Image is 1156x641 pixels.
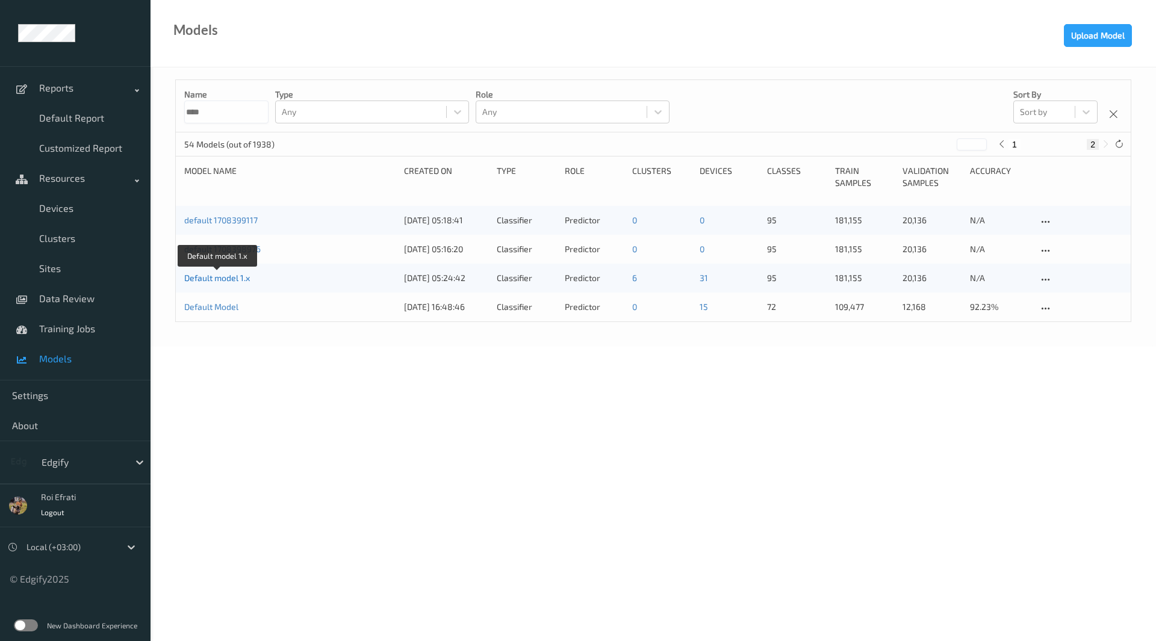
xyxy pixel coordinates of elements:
[565,272,624,284] div: Predictor
[1013,88,1098,101] p: Sort by
[767,301,826,313] p: 72
[700,244,704,254] a: 0
[767,165,826,189] div: Classes
[173,24,218,36] div: Models
[835,165,894,189] div: Train Samples
[497,243,556,255] div: Classifier
[903,243,962,255] p: 20,136
[835,272,894,284] p: 181,155
[497,214,556,226] div: Classifier
[903,301,962,313] p: 12,168
[565,243,624,255] div: Predictor
[970,301,1029,313] p: 92.23%
[184,138,275,150] p: 54 Models (out of 1938)
[184,302,238,312] a: Default Model
[497,272,556,284] div: Classifier
[903,272,962,284] p: 20,136
[184,215,258,225] a: default 1708399117
[404,301,488,313] div: [DATE] 16:48:46
[632,165,691,189] div: clusters
[404,165,488,189] div: Created On
[970,214,1029,226] p: N/A
[404,214,488,226] div: [DATE] 05:18:41
[970,165,1029,189] div: Accuracy
[767,272,826,284] p: 95
[184,88,269,101] p: Name
[565,301,624,313] div: Predictor
[835,301,894,313] p: 109,477
[404,272,488,284] div: [DATE] 05:24:42
[565,165,624,189] div: Role
[404,243,488,255] div: [DATE] 05:16:20
[632,244,637,254] a: 0
[275,88,469,101] p: Type
[903,214,962,226] p: 20,136
[632,215,637,225] a: 0
[970,272,1029,284] p: N/A
[476,88,670,101] p: Role
[835,214,894,226] p: 181,155
[903,165,962,189] div: Validation Samples
[184,244,261,254] a: default 1708398976
[565,214,624,226] div: Predictor
[970,243,1029,255] p: N/A
[497,165,556,189] div: Type
[1064,24,1132,47] button: Upload Model
[700,215,704,225] a: 0
[1087,139,1099,150] button: 2
[632,273,637,283] a: 6
[497,301,556,313] div: Classifier
[767,214,826,226] p: 95
[632,302,637,312] a: 0
[767,243,826,255] p: 95
[835,243,894,255] p: 181,155
[700,165,759,189] div: devices
[700,302,708,312] a: 15
[184,165,396,189] div: Model Name
[1008,139,1021,150] button: 1
[184,273,250,283] a: Default model 1.x
[700,273,708,283] a: 31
